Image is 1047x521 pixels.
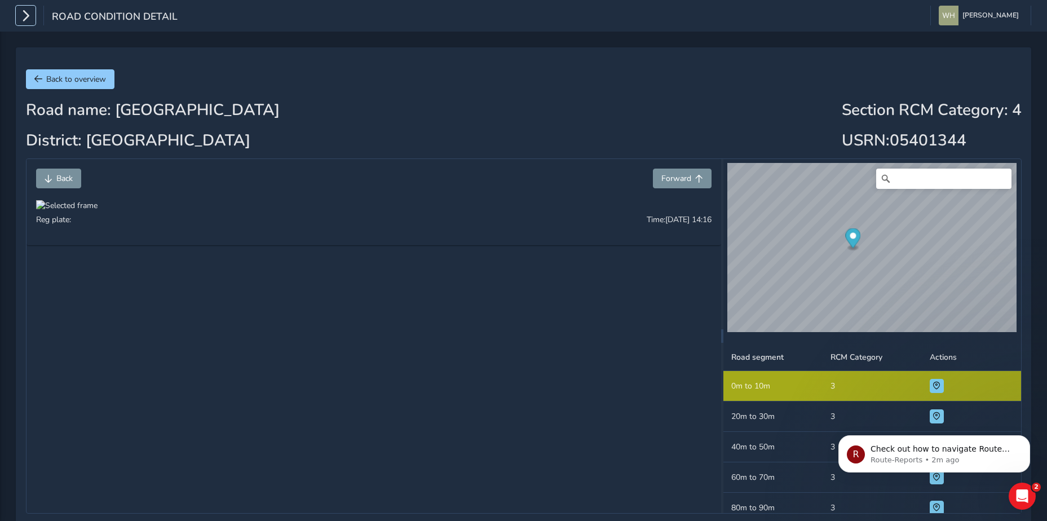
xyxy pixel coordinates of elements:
span: Back to overview [46,74,106,85]
td: 0m to 10m [723,371,823,401]
td: 40m to 50m [723,432,823,462]
button: Back [36,169,81,188]
button: Forward [653,169,712,188]
h2: District: [GEOGRAPHIC_DATA] [26,131,280,151]
span: [PERSON_NAME] [962,6,1019,25]
button: Back to overview [26,69,114,89]
span: Forward [661,173,691,184]
span: 2 [1032,483,1041,492]
span: RCM Category [830,352,882,363]
p: Time: [DATE] 14:16 [647,214,712,233]
span: Road Condition Detail [52,10,178,25]
span: Road segment [731,352,784,363]
h2: USRN: 05401344 [842,131,1022,151]
button: [PERSON_NAME] [939,6,1023,25]
p: Reg plate: [36,214,71,226]
img: diamond-layout [939,6,958,25]
div: Map marker [846,228,861,251]
canvas: Map [727,163,1017,332]
td: 20m to 30m [723,401,823,432]
iframe: Intercom live chat [1009,483,1036,510]
input: Search [876,169,1011,189]
h2: Road name: [GEOGRAPHIC_DATA] [26,101,280,120]
iframe: Intercom notifications message [821,412,1047,491]
h2: Section RCM Category : 4 [842,101,1022,120]
td: 60m to 70m [723,462,823,493]
td: 3 [823,401,922,432]
span: Back [56,173,73,184]
td: 3 [823,371,922,401]
span: Actions [930,352,957,363]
